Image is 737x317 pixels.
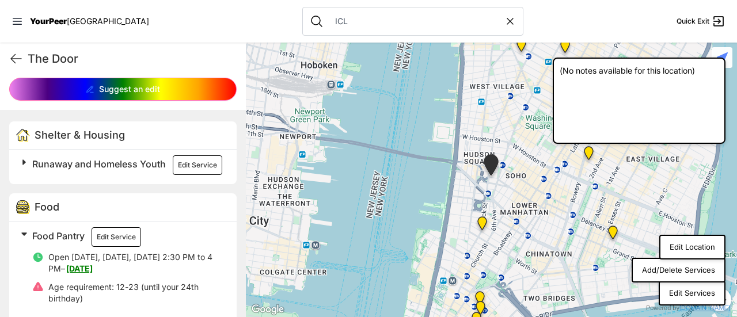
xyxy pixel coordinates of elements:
a: Quick Exit [677,14,725,28]
button: Add/Delete Services [632,258,725,283]
img: Google [249,302,287,317]
span: [GEOGRAPHIC_DATA] [67,16,149,26]
a: [DOMAIN_NAME] [679,304,730,311]
p: – [48,251,223,274]
div: Main Location, SoHo, DYCD Youth Drop-in Center [481,154,501,180]
div: LGBTQIA2S+ Community Center [514,38,529,56]
span: Quick Exit [677,17,709,26]
div: Powered by [646,303,730,313]
span: Shelter & Housing [35,129,125,141]
button: Edit Service [173,155,222,175]
span: Suggest an edit [99,83,160,95]
a: Open this area in Google Maps (opens a new window) [249,302,287,317]
button: Suggest an edit [9,78,237,101]
p: 12-23 (until your 24th birthday) [48,281,223,304]
button: Edit Services [659,281,725,306]
span: Runaway and Homeless Youth [32,158,166,170]
a: [DATE] [66,263,93,273]
input: Search [328,16,504,27]
h1: The Door [28,51,237,67]
span: Age requirement: [48,282,114,292]
button: Edit Service [92,227,141,247]
span: Open [DATE], [DATE], [DATE] 2:30 PM to 4 PM [48,252,212,273]
div: Third Street Men's Shelter and Clinic [582,146,596,165]
span: Food [35,201,59,213]
button: Edit Location [659,235,725,260]
a: YourPeer[GEOGRAPHIC_DATA] [30,18,149,25]
span: YourPeer [30,16,67,26]
div: New York City Location [558,39,572,58]
div: CPC One - A Landmark Home [606,226,620,244]
div: (No notes available for this location) [553,58,725,144]
span: Food Pantry [32,230,85,242]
